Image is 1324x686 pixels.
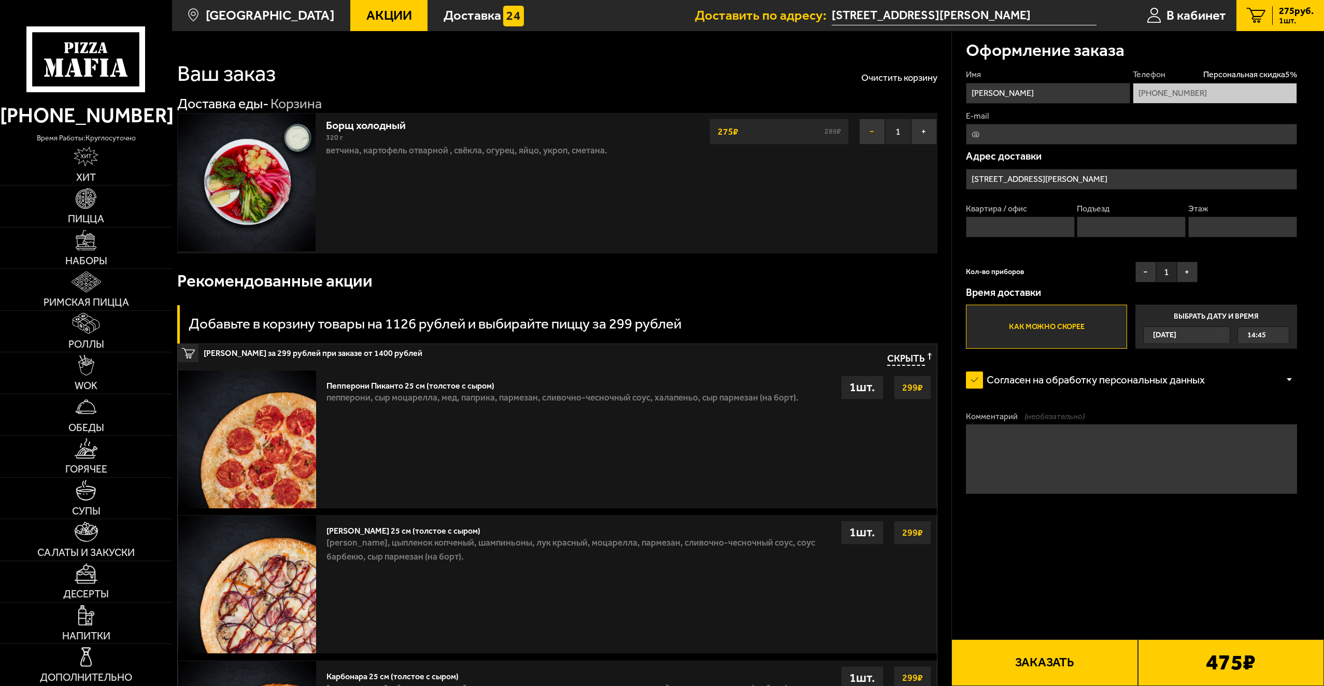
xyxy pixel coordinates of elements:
h1: Ваш заказ [177,63,276,85]
span: Доставить по адресу: [695,9,832,22]
button: − [859,119,885,145]
span: [DATE] [1153,327,1176,343]
span: В кабинет [1166,9,1226,22]
span: Хит [76,173,96,183]
span: [PERSON_NAME] за 299 рублей при заказе от 1400 рублей [204,344,659,358]
s: 289 ₽ [822,128,843,135]
span: Роллы [68,339,104,350]
input: Имя [966,83,1130,104]
button: + [1177,262,1198,282]
span: Супы [72,506,101,517]
div: [PERSON_NAME] 25 см (толстое с сыром) [326,521,828,536]
img: 15daf4d41897b9f0e9f617042186c801.svg [503,6,524,26]
span: Пицца [68,214,104,224]
strong: 299 ₽ [900,378,926,397]
strong: 299 ₽ [900,523,926,542]
label: Квартира / офис [966,203,1075,215]
span: Римская пицца [44,297,129,308]
span: 1 [885,119,911,145]
div: Корзина [271,95,322,113]
span: Скрыть [887,353,925,365]
label: Подъезд [1077,203,1186,215]
p: ветчина, картофель отварной , свёкла, огурец, яйцо, укроп, сметана. [326,144,656,158]
div: 1 шт. [841,521,884,545]
label: Как можно скорее [966,305,1127,349]
label: Согласен на обработку персональных данных [966,366,1219,394]
b: 475 ₽ [1206,651,1256,674]
span: [GEOGRAPHIC_DATA] [206,9,334,22]
a: Пепперони Пиканто 25 см (толстое с сыром)пепперони, сыр Моцарелла, мед, паприка, пармезан, сливоч... [178,370,937,508]
span: WOK [75,381,97,391]
input: @ [966,124,1297,145]
span: Кол-во приборов [966,268,1024,276]
button: Скрыть [887,353,932,365]
span: Дополнительно [40,673,132,683]
label: E-mail [966,110,1297,122]
h3: Рекомендованные акции [177,272,373,289]
button: + [911,119,937,145]
span: Персональная скидка 5 % [1203,69,1297,80]
label: Этаж [1188,203,1297,215]
button: − [1135,262,1156,282]
input: +7 ( [1133,83,1297,104]
span: (необязательно) [1024,411,1085,422]
p: Адрес доставки [966,151,1297,162]
strong: 275 ₽ [715,122,741,141]
span: 1 шт. [1279,17,1314,25]
span: Салаты и закуски [37,548,135,558]
a: Борщ холодный [326,115,420,132]
input: Ваш адрес доставки [832,6,1097,25]
div: 1 шт. [841,376,884,399]
label: Комментарий [966,411,1297,422]
p: Время доставки [966,288,1297,298]
h3: Добавьте в корзину товары на 1126 рублей и выбирайте пиццу за 299 рублей [189,317,681,331]
div: Карбонара 25 см (толстое с сыром) [326,666,790,681]
button: Очистить корзину [861,73,937,82]
label: Имя [966,69,1130,80]
p: [PERSON_NAME], цыпленок копченый, шампиньоны, лук красный, моцарелла, пармезан, сливочно-чесночны... [326,536,828,568]
h3: Оформление заказа [966,41,1124,59]
span: 1 [1156,262,1177,282]
a: [PERSON_NAME] 25 см (толстое с сыром)[PERSON_NAME], цыпленок копченый, шампиньоны, лук красный, м... [178,515,937,653]
span: 320 г [326,133,343,142]
p: пепперони, сыр Моцарелла, мед, паприка, пармезан, сливочно-чесночный соус, халапеньо, сыр пармеза... [326,391,799,410]
span: Напитки [62,631,110,641]
a: Доставка еды- [177,95,269,112]
span: Десерты [63,589,109,599]
span: Обеды [68,423,104,433]
button: Заказать [951,639,1137,686]
span: 14:45 [1247,327,1266,343]
span: Горячее [65,464,107,475]
span: Доставка [444,9,501,22]
span: Акции [366,9,412,22]
span: 275 руб. [1279,6,1314,16]
label: Выбрать дату и время [1135,305,1297,349]
div: Пепперони Пиканто 25 см (толстое с сыром) [326,376,799,391]
span: Наборы [65,256,107,266]
label: Телефон [1133,69,1297,80]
